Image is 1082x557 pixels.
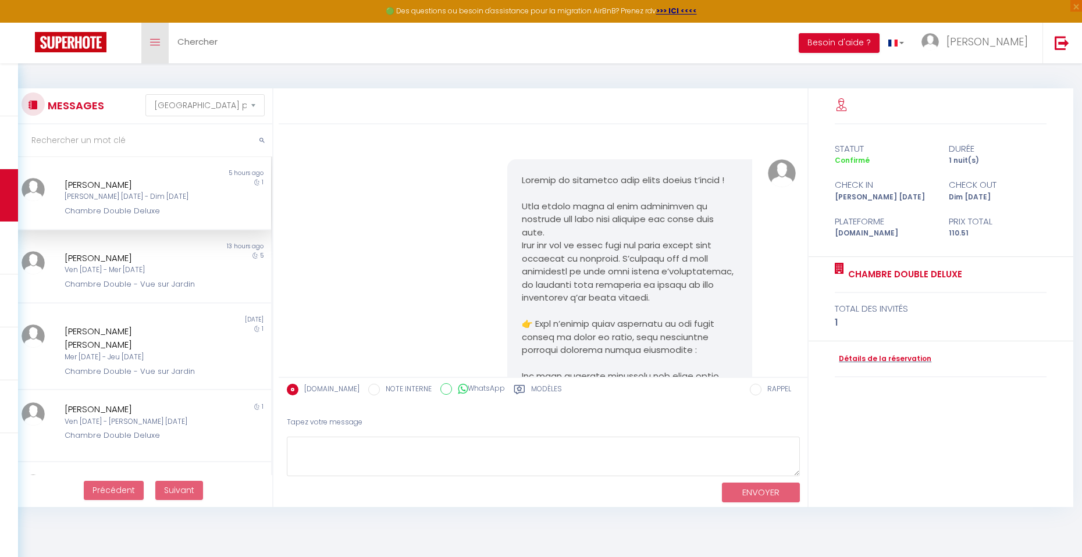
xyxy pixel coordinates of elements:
[941,215,1054,228] div: Prix total
[155,481,203,501] button: Next
[262,474,264,483] span: 1
[722,483,800,503] button: ENVOYER
[65,278,200,290] div: Chambre Double - Vue sur Jardin
[65,251,200,265] div: [PERSON_NAME]
[22,178,45,201] img: ...
[1055,35,1069,50] img: logout
[22,474,45,498] img: ...
[941,155,1054,166] div: 1 nuit(s)
[946,34,1028,49] span: [PERSON_NAME]
[531,384,562,398] label: Modèles
[656,6,697,16] a: >>> ICI <<<<
[65,352,200,363] div: Mer [DATE] - Jeu [DATE]
[827,215,941,228] div: Plateforme
[941,192,1054,203] div: Dim [DATE]
[941,142,1054,156] div: durée
[143,242,271,251] div: 13 hours ago
[287,408,800,437] div: Tapez votre message
[65,402,200,416] div: [PERSON_NAME]
[827,142,941,156] div: statut
[260,251,264,260] span: 5
[143,315,271,324] div: [DATE]
[22,324,45,348] img: ...
[143,169,271,178] div: 5 hours ago
[844,267,962,281] a: Chambre Double Deluxe
[835,302,1047,316] div: total des invités
[827,192,941,203] div: [PERSON_NAME] [DATE]
[761,384,791,397] label: RAPPEL
[84,481,144,501] button: Previous
[65,430,200,441] div: Chambre Double Deluxe
[65,191,200,202] div: [PERSON_NAME] [DATE] - Dim [DATE]
[65,178,200,192] div: [PERSON_NAME]
[65,324,200,352] div: [PERSON_NAME] [PERSON_NAME]
[22,251,45,274] img: ...
[177,35,218,48] span: Chercher
[799,33,880,53] button: Besoin d'aide ?
[35,32,106,52] img: Super Booking
[380,384,432,397] label: NOTE INTERNE
[65,265,200,276] div: Ven [DATE] - Mer [DATE]
[169,23,226,63] a: Chercher
[298,384,360,397] label: [DOMAIN_NAME]
[768,159,796,187] img: ...
[65,474,200,488] div: [PERSON_NAME]
[164,484,194,496] span: Suivant
[827,178,941,192] div: check in
[941,178,1054,192] div: check out
[835,155,870,165] span: Confirmé
[65,416,200,427] div: Ven [DATE] - [PERSON_NAME] [DATE]
[835,354,931,365] a: Détails de la réservation
[262,324,264,333] span: 1
[835,316,1047,330] div: 1
[913,23,1042,63] a: ... [PERSON_NAME]
[452,383,505,396] label: WhatsApp
[22,402,45,426] img: ...
[92,484,135,496] span: Précédent
[14,124,272,157] input: Rechercher un mot clé
[65,205,200,217] div: Chambre Double Deluxe
[262,402,264,411] span: 1
[262,178,264,187] span: 1
[65,366,200,377] div: Chambre Double - Vue sur Jardin
[45,92,104,119] h3: MESSAGES
[827,228,941,239] div: [DOMAIN_NAME]
[921,33,939,51] img: ...
[941,228,1054,239] div: 110.51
